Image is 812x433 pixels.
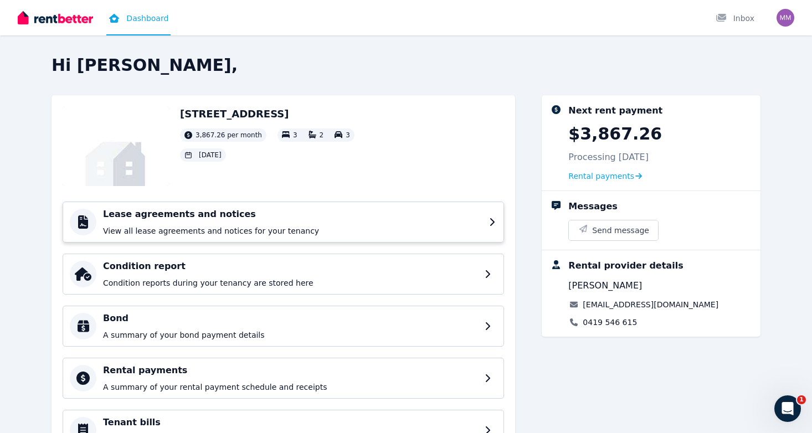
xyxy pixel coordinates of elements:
h4: Bond [103,312,478,325]
a: Rental payments [568,171,642,182]
h4: Tenant bills [103,416,478,429]
div: Rental provider details [568,259,683,272]
div: Inbox [716,13,754,24]
a: 0419 546 615 [583,317,637,328]
div: Next rent payment [568,104,662,117]
h4: Lease agreements and notices [103,208,482,221]
h4: Rental payments [103,364,478,377]
iframe: Intercom live chat [774,395,801,422]
span: 3,867.26 per month [196,131,262,140]
h2: [STREET_ADDRESS] [180,106,354,122]
span: 3 [293,131,297,139]
p: Processing [DATE] [568,151,649,164]
img: Mike McLeish [777,9,794,27]
span: 1 [797,395,806,404]
p: Condition reports during your tenancy are stored here [103,277,478,288]
img: Property Url [63,106,169,186]
div: Messages [568,200,617,213]
span: [PERSON_NAME] [568,279,642,292]
h2: Hi [PERSON_NAME], [52,55,760,75]
p: A summary of your rental payment schedule and receipts [103,382,478,393]
span: 2 [320,131,324,139]
span: Rental payments [568,171,634,182]
p: A summary of your bond payment details [103,329,478,341]
a: [EMAIL_ADDRESS][DOMAIN_NAME] [583,299,718,310]
p: $3,867.26 [568,124,662,144]
h4: Condition report [103,260,478,273]
span: [DATE] [199,151,222,159]
span: 3 [346,131,350,139]
button: Send message [569,220,658,240]
span: Send message [592,225,649,236]
p: View all lease agreements and notices for your tenancy [103,225,482,236]
img: RentBetter [18,9,93,26]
